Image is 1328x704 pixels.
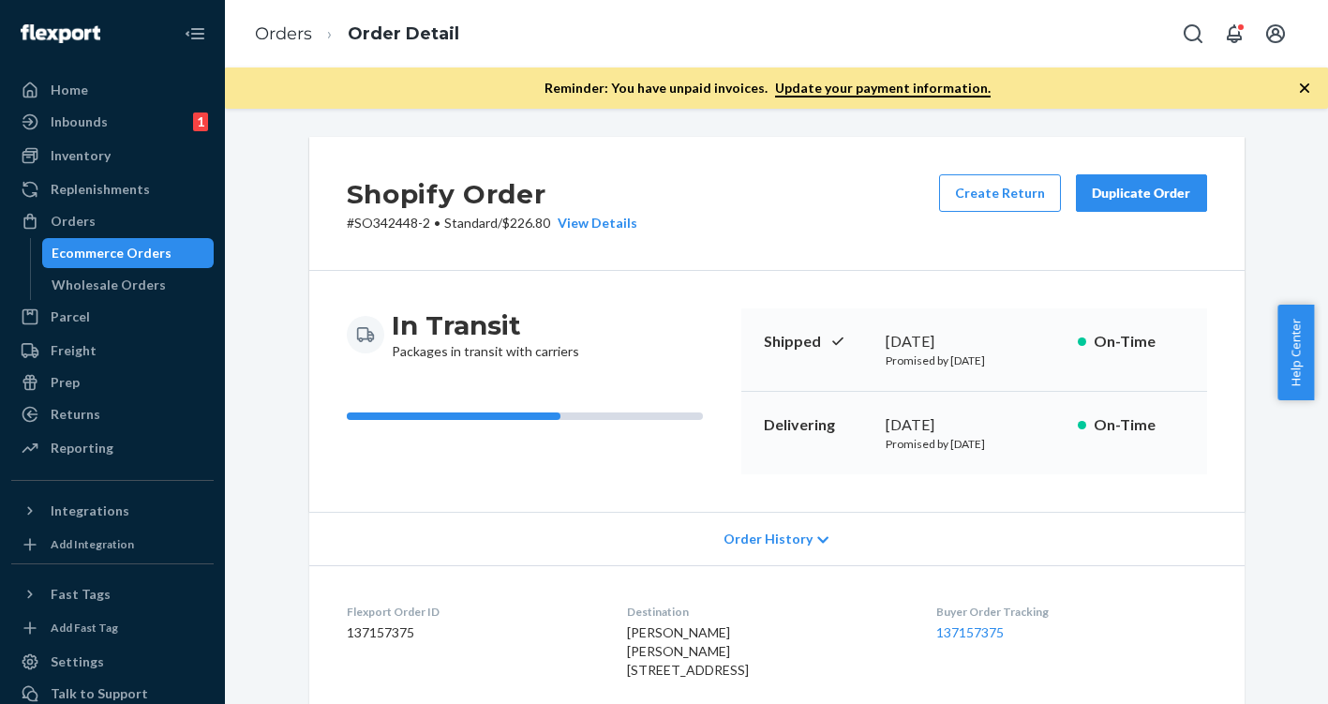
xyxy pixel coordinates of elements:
a: Orders [255,23,312,44]
a: Ecommerce Orders [42,238,215,268]
ol: breadcrumbs [240,7,474,62]
div: Reporting [51,439,113,457]
img: Flexport logo [21,24,100,43]
a: Returns [11,399,214,429]
dd: 137157375 [347,623,597,642]
p: Delivering [764,414,871,436]
div: [DATE] [886,414,1063,436]
button: Close Navigation [176,15,214,52]
div: Prep [51,373,80,392]
dt: Destination [627,604,906,620]
span: [PERSON_NAME] [PERSON_NAME] [STREET_ADDRESS] [627,624,749,678]
a: Orders [11,206,214,236]
a: Freight [11,336,214,366]
p: Shipped [764,331,871,352]
div: Integrations [51,502,129,520]
p: Promised by [DATE] [886,436,1063,452]
a: Update your payment information. [775,80,991,97]
button: Open account menu [1257,15,1294,52]
div: Inventory [51,146,111,165]
div: [DATE] [886,331,1063,352]
a: Inventory [11,141,214,171]
p: On-Time [1094,414,1185,436]
div: Ecommerce Orders [52,244,172,262]
div: Home [51,81,88,99]
a: Inbounds1 [11,107,214,137]
dt: Buyer Order Tracking [936,604,1206,620]
a: Home [11,75,214,105]
p: # SO342448-2 / $226.80 [347,214,637,232]
button: View Details [550,214,637,232]
div: Returns [51,405,100,424]
a: Add Integration [11,533,214,556]
p: Reminder: You have unpaid invoices. [545,79,991,97]
a: Parcel [11,302,214,332]
a: Add Fast Tag [11,617,214,639]
iframe: Opens a widget where you can chat to one of our agents [1206,648,1309,695]
a: Replenishments [11,174,214,204]
a: Settings [11,647,214,677]
button: Fast Tags [11,579,214,609]
div: Packages in transit with carriers [392,308,579,361]
div: Replenishments [51,180,150,199]
p: Promised by [DATE] [886,352,1063,368]
p: On-Time [1094,331,1185,352]
span: • [434,215,440,231]
div: Add Integration [51,536,134,552]
button: Open notifications [1216,15,1253,52]
span: Standard [444,215,498,231]
a: 137157375 [936,624,1004,640]
div: 1 [193,112,208,131]
dt: Flexport Order ID [347,604,597,620]
div: Wholesale Orders [52,276,166,294]
button: Duplicate Order [1076,174,1207,212]
a: Order Detail [348,23,459,44]
a: Prep [11,367,214,397]
a: Wholesale Orders [42,270,215,300]
div: Freight [51,341,97,360]
span: Order History [724,530,813,548]
button: Create Return [939,174,1061,212]
div: Settings [51,652,104,671]
button: Help Center [1277,305,1314,400]
div: Add Fast Tag [51,620,118,636]
button: Open Search Box [1174,15,1212,52]
div: Duplicate Order [1092,184,1191,202]
button: Integrations [11,496,214,526]
a: Reporting [11,433,214,463]
div: Fast Tags [51,585,111,604]
h3: In Transit [392,308,579,342]
div: Orders [51,212,96,231]
div: Parcel [51,307,90,326]
div: Inbounds [51,112,108,131]
h2: Shopify Order [347,174,637,214]
div: Talk to Support [51,684,148,703]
